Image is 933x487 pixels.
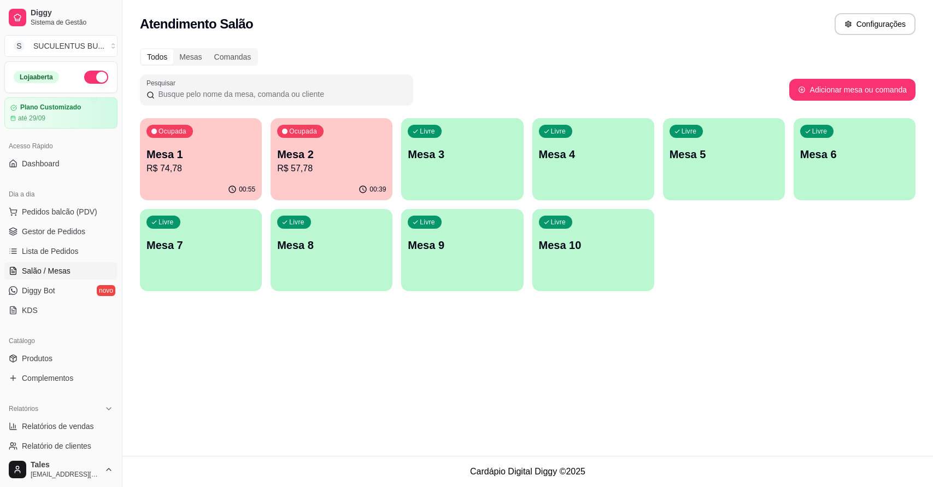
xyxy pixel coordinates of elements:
div: Comandas [208,49,257,65]
span: Diggy [31,8,113,18]
span: Relatório de clientes [22,440,91,451]
div: Catálogo [4,332,118,350]
p: 00:39 [369,185,386,194]
label: Pesquisar [146,78,179,88]
button: LivreMesa 7 [140,209,262,291]
p: R$ 57,78 [277,162,386,175]
div: Acesso Rápido [4,137,118,155]
a: KDS [4,302,118,319]
button: Configurações [835,13,916,35]
div: Mesas [173,49,208,65]
a: DiggySistema de Gestão [4,4,118,31]
p: Mesa 4 [539,147,648,162]
a: Lista de Pedidos [4,242,118,260]
h2: Atendimento Salão [140,15,253,33]
span: Lista de Pedidos [22,246,79,257]
span: Tales [31,460,100,470]
p: Mesa 7 [146,237,255,253]
span: Relatórios [9,404,38,413]
button: Pedidos balcão (PDV) [4,203,118,221]
p: Mesa 2 [277,147,386,162]
span: Gestor de Pedidos [22,226,85,237]
p: Livre [420,127,435,136]
p: Livre [551,127,566,136]
p: Livre [159,218,174,227]
p: Livre [682,127,697,136]
a: Produtos [4,350,118,367]
button: LivreMesa 3 [401,118,523,200]
span: KDS [22,305,38,316]
a: Salão / Mesas [4,262,118,280]
div: Loja aberta [14,71,59,83]
a: Plano Customizadoaté 29/09 [4,97,118,129]
p: Livre [289,218,304,227]
span: S [14,40,25,51]
span: Salão / Mesas [22,265,71,276]
button: LivreMesa 4 [532,118,654,200]
div: SUCULENTUS BU ... [33,40,104,51]
button: LivreMesa 6 [794,118,916,200]
button: Alterar Status [84,71,108,84]
span: Relatórios de vendas [22,421,94,432]
a: Dashboard [4,155,118,172]
span: Complementos [22,373,73,384]
span: [EMAIL_ADDRESS][DOMAIN_NAME] [31,470,100,479]
p: Ocupada [159,127,186,136]
p: Mesa 8 [277,237,386,253]
button: Adicionar mesa ou comanda [789,79,916,101]
a: Diggy Botnovo [4,282,118,299]
button: OcupadaMesa 1R$ 74,7800:55 [140,118,262,200]
button: LivreMesa 9 [401,209,523,291]
p: Livre [420,218,435,227]
button: Select a team [4,35,118,57]
a: Gestor de Pedidos [4,223,118,240]
a: Relatório de clientes [4,437,118,455]
p: R$ 74,78 [146,162,255,175]
div: Todos [141,49,173,65]
span: Dashboard [22,158,60,169]
p: Mesa 3 [408,147,517,162]
button: LivreMesa 5 [663,118,785,200]
p: 00:55 [239,185,255,194]
footer: Cardápio Digital Diggy © 2025 [122,456,933,487]
p: Ocupada [289,127,317,136]
input: Pesquisar [155,89,407,100]
span: Diggy Bot [22,285,55,296]
button: LivreMesa 10 [532,209,654,291]
p: Mesa 1 [146,147,255,162]
article: Plano Customizado [20,103,81,112]
p: Mesa 6 [800,147,909,162]
p: Livre [551,218,566,227]
span: Sistema de Gestão [31,18,113,27]
a: Complementos [4,369,118,387]
span: Pedidos balcão (PDV) [22,206,97,217]
span: Produtos [22,353,52,364]
p: Mesa 5 [670,147,778,162]
a: Relatórios de vendas [4,418,118,435]
button: Tales[EMAIL_ADDRESS][DOMAIN_NAME] [4,456,118,483]
p: Mesa 10 [539,237,648,253]
p: Mesa 9 [408,237,517,253]
button: LivreMesa 8 [271,209,392,291]
p: Livre [812,127,828,136]
div: Dia a dia [4,185,118,203]
article: até 29/09 [18,114,45,123]
button: OcupadaMesa 2R$ 57,7800:39 [271,118,392,200]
